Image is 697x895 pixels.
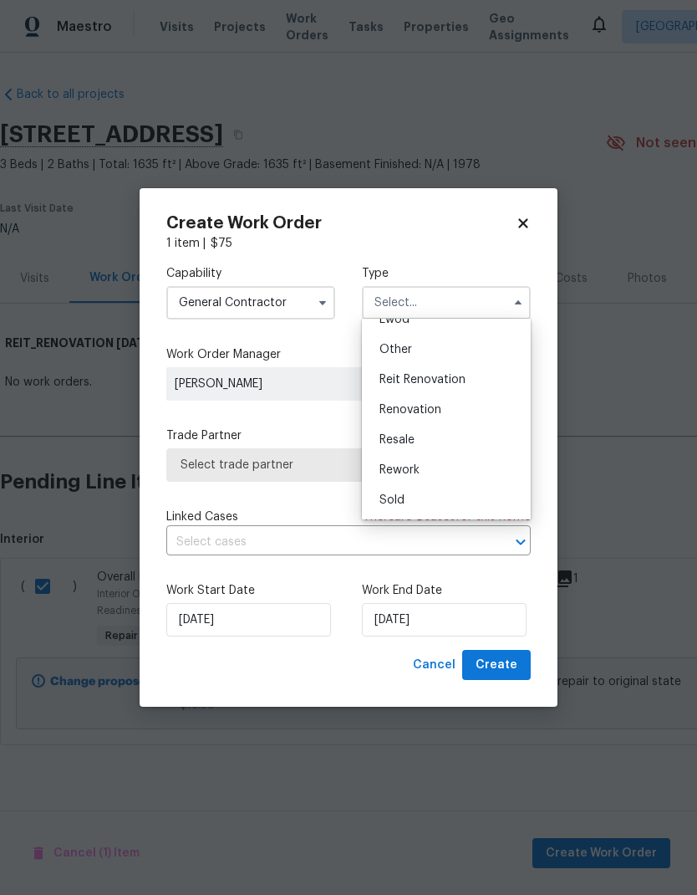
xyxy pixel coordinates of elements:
[362,286,531,320] input: Select...
[379,434,415,446] span: Resale
[166,509,238,525] span: Linked Cases
[166,529,484,555] input: Select cases
[379,314,410,325] span: Lwod
[175,376,415,392] span: [PERSON_NAME]
[211,238,232,249] span: $ 75
[413,655,455,676] span: Cancel
[166,265,335,282] label: Capability
[508,293,528,313] button: Hide options
[415,511,424,523] span: 0
[379,344,412,355] span: Other
[166,215,516,232] h2: Create Work Order
[379,464,420,476] span: Rework
[476,655,517,676] span: Create
[406,650,462,681] button: Cancel
[181,457,516,473] span: Select trade partner
[166,427,531,444] label: Trade Partner
[462,650,531,681] button: Create
[509,530,532,554] button: Open
[166,603,331,637] input: M/D/YYYY
[379,494,404,506] span: Sold
[362,603,527,637] input: M/D/YYYY
[379,374,466,386] span: Reit Renovation
[379,404,441,416] span: Renovation
[166,582,335,599] label: Work Start Date
[362,265,531,282] label: Type
[166,286,335,320] input: Select...
[166,346,531,363] label: Work Order Manager
[313,293,333,313] button: Show options
[166,235,531,252] div: 1 item |
[362,582,531,599] label: Work End Date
